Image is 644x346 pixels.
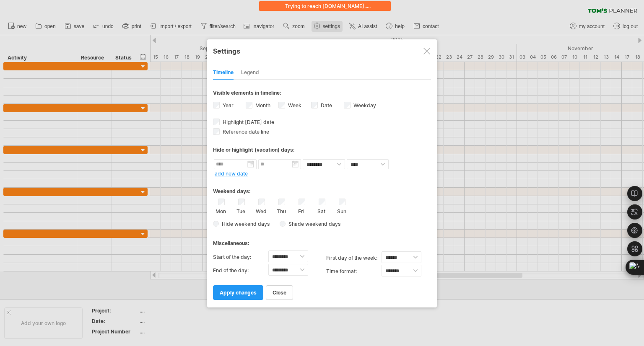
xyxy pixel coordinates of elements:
[316,207,327,214] label: Sat
[326,251,382,265] label: first day of the week:
[259,1,391,11] div: Trying to reach [DOMAIN_NAME]
[266,285,293,300] a: close
[296,207,306,214] label: Fri
[256,207,266,214] label: Wed
[286,102,301,108] label: Week
[213,43,431,58] div: Settings
[352,102,376,108] label: Weekday
[336,207,347,214] label: Sun
[213,232,431,248] div: Miscellaneous:
[213,90,431,98] div: Visible elements in timeline:
[273,289,286,296] span: close
[213,147,431,153] div: Hide or highlight (vacation) days:
[221,129,269,135] span: Reference date line
[215,170,248,177] a: add new date
[213,66,234,80] div: Timeline
[236,207,246,214] label: Tue
[276,207,286,214] label: Thu
[254,102,270,108] label: Month
[216,207,226,214] label: Mon
[326,265,382,278] label: Time format:
[286,221,340,227] span: Shade weekend days
[213,250,268,264] label: Start of the day:
[219,221,270,227] span: Hide weekend days
[364,3,371,9] span: .....
[221,119,274,125] span: Highlight [DATE] date
[241,66,259,80] div: Legend
[213,264,268,277] label: End of the day:
[213,285,263,300] a: apply changes
[319,102,332,108] label: Date
[220,289,257,296] span: apply changes
[221,102,234,108] label: Year
[213,180,431,196] div: Weekend days:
